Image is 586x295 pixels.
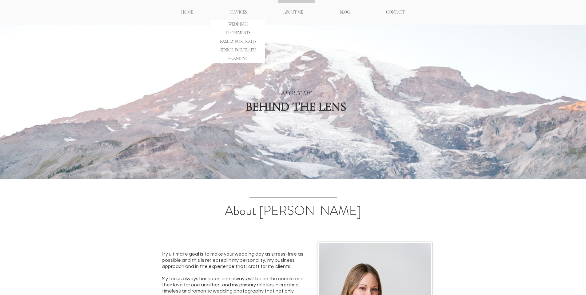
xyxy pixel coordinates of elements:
[226,20,250,29] p: WEDDINGS
[226,7,250,18] p: SERVICES
[383,7,408,18] p: CONTACT
[245,99,346,114] span: BEHIND THE LENS
[211,46,265,55] a: SENIOR PORTRAITS
[218,46,258,55] p: SENIOR PORTRAITS
[211,37,265,46] a: FAMILY PORTRAITS
[163,7,211,18] a: HOME
[265,7,321,18] a: ABOUT ME
[211,7,265,18] div: SERVICES
[337,7,353,18] p: BLOG
[178,7,196,18] p: HOME
[224,29,252,37] p: ELOPEMENTS
[162,252,303,269] span: My ultimate goal is to make your wedding day as stress-free as possible and this is reflected in ...
[211,55,265,63] a: BRANDING
[368,7,423,18] a: CONTACT
[211,20,265,29] a: WEDDINGS
[218,37,258,46] p: FAMILY PORTRAITS
[225,201,361,220] span: About [PERSON_NAME]
[163,7,423,18] nav: Site
[226,55,250,63] p: BRANDING
[280,7,306,18] p: ABOUT ME
[321,7,368,18] a: BLOG
[281,90,311,97] span: ABOUT ME
[211,29,265,37] a: ELOPEMENTS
